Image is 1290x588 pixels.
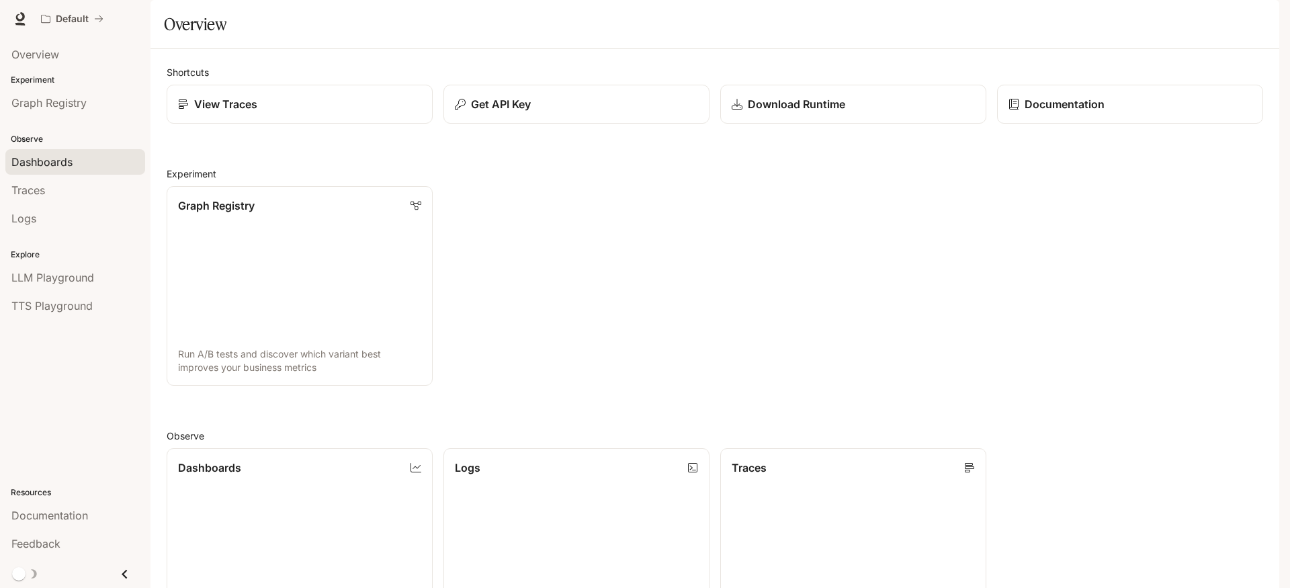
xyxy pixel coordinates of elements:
h2: Experiment [167,167,1263,181]
button: All workspaces [35,5,110,32]
p: Logs [455,460,480,476]
a: Documentation [997,85,1263,124]
a: View Traces [167,85,433,124]
p: Graph Registry [178,198,255,214]
h2: Shortcuts [167,65,1263,79]
h1: Overview [164,11,226,38]
p: Get API Key [471,96,531,112]
p: Download Runtime [748,96,845,112]
a: Download Runtime [720,85,986,124]
p: View Traces [194,96,257,112]
p: Run A/B tests and discover which variant best improves your business metrics [178,347,421,374]
p: Default [56,13,89,25]
p: Documentation [1025,96,1105,112]
a: Graph RegistryRun A/B tests and discover which variant best improves your business metrics [167,186,433,386]
p: Dashboards [178,460,241,476]
button: Get API Key [443,85,709,124]
p: Traces [732,460,767,476]
h2: Observe [167,429,1263,443]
